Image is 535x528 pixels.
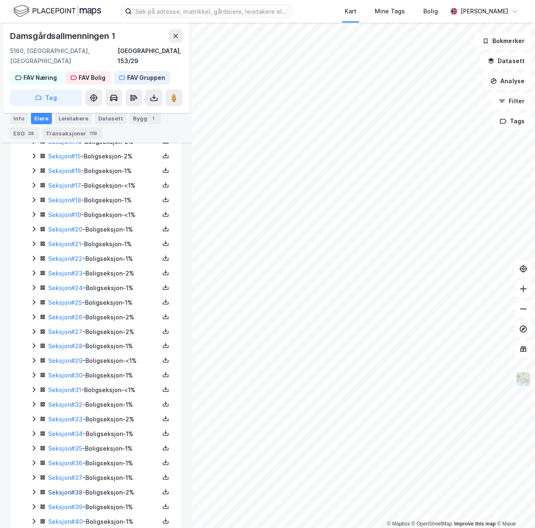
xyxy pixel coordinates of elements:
button: Bokmerker [475,33,532,49]
div: Damsgårdsallmenningen 1 [10,29,117,43]
div: [PERSON_NAME] [461,6,508,16]
a: Seksjon#15 [48,153,81,160]
a: Seksjon#20 [48,226,82,233]
button: Filter [491,93,532,110]
div: - Boligseksjon - 1% [48,429,159,439]
div: Kart [345,6,356,16]
a: Seksjon#22 [48,255,82,262]
div: - Boligseksjon - 1% [48,502,159,512]
a: Seksjon#40 [48,518,83,525]
a: Seksjon#38 [48,489,82,496]
div: - Boligseksjon - <1% [48,181,159,191]
a: Seksjon#25 [48,299,82,306]
div: Kontrollprogram for chat [348,192,535,528]
button: Tags [493,113,532,130]
div: - Boligseksjon - 1% [48,517,159,527]
div: - Boligseksjon - 2% [48,151,159,161]
div: - Boligseksjon - 2% [48,268,159,278]
div: - Boligseksjon - 2% [48,312,159,322]
a: Seksjon#17 [48,182,81,189]
a: Seksjon#23 [48,270,82,277]
div: Bolig [423,6,438,16]
div: 5160, [GEOGRAPHIC_DATA], [GEOGRAPHIC_DATA] [10,46,118,66]
div: - Boligseksjon - 1% [48,298,159,308]
a: Seksjon#28 [48,342,82,349]
div: - Boligseksjon - 2% [48,414,159,424]
div: - Boligseksjon - 1% [48,473,159,483]
iframe: Chat Widget [348,192,535,528]
a: Seksjon#16 [48,167,81,174]
a: Seksjon#19 [48,211,81,218]
div: - Boligseksjon - 1% [48,166,159,176]
div: - Boligseksjon - 1% [48,195,159,205]
div: [GEOGRAPHIC_DATA], 153/29 [118,46,182,66]
div: - Boligseksjon - 1% [48,283,159,293]
a: Seksjon#39 [48,503,82,510]
div: 1 [149,114,157,122]
div: 38 [26,129,36,138]
div: FAV Næring [23,73,57,83]
div: Leietakere [55,112,92,124]
a: Seksjon#34 [48,430,83,437]
div: Transaksjoner [42,128,102,139]
a: Seksjon#29 [48,357,82,364]
a: Seksjon#31 [48,386,81,393]
div: 119 [88,129,99,138]
div: - Boligseksjon - 1% [48,458,159,468]
button: Tag [10,89,82,106]
a: Seksjon#37 [48,474,82,481]
img: logo.f888ab2527a4732fd821a326f86c7f29.svg [13,4,101,18]
div: FAV Bolig [79,73,105,83]
div: Mine Tags [375,6,405,16]
div: Eiere [31,112,52,124]
div: ESG [10,128,39,139]
a: Seksjon#35 [48,445,82,452]
div: - Boligseksjon - 1% [48,400,159,410]
div: - Boligseksjon - <1% [48,385,159,395]
div: Bygg [130,112,161,124]
a: Seksjon#32 [48,401,82,408]
button: Analyse [483,73,532,89]
div: Datasett [95,112,126,124]
div: FAV Gruppen [127,73,165,83]
div: - Boligseksjon - 1% [48,444,159,454]
div: - Boligseksjon - 1% [48,254,159,264]
a: Seksjon#33 [48,416,82,423]
a: Seksjon#24 [48,284,83,291]
div: - Boligseksjon - <1% [48,210,159,220]
div: - Boligseksjon - 2% [48,487,159,497]
a: Seksjon#36 [48,459,82,467]
div: - Boligseksjon - 1% [48,239,159,249]
div: - Boligseksjon - <1% [48,356,159,366]
div: - Boligseksjon - 2% [48,327,159,337]
div: - Boligseksjon - 1% [48,370,159,380]
button: Datasett [481,53,532,69]
div: - Boligseksjon - 1% [48,341,159,351]
a: Seksjon#21 [48,240,81,247]
div: - Boligseksjon - 1% [48,224,159,235]
a: Seksjon#30 [48,372,82,379]
a: Seksjon#26 [48,314,82,321]
input: Søk på adresse, matrikkel, gårdeiere, leietakere eller personer [132,5,292,18]
a: Seksjon#18 [48,196,81,204]
div: Info [10,112,28,124]
a: Seksjon#27 [48,328,82,335]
